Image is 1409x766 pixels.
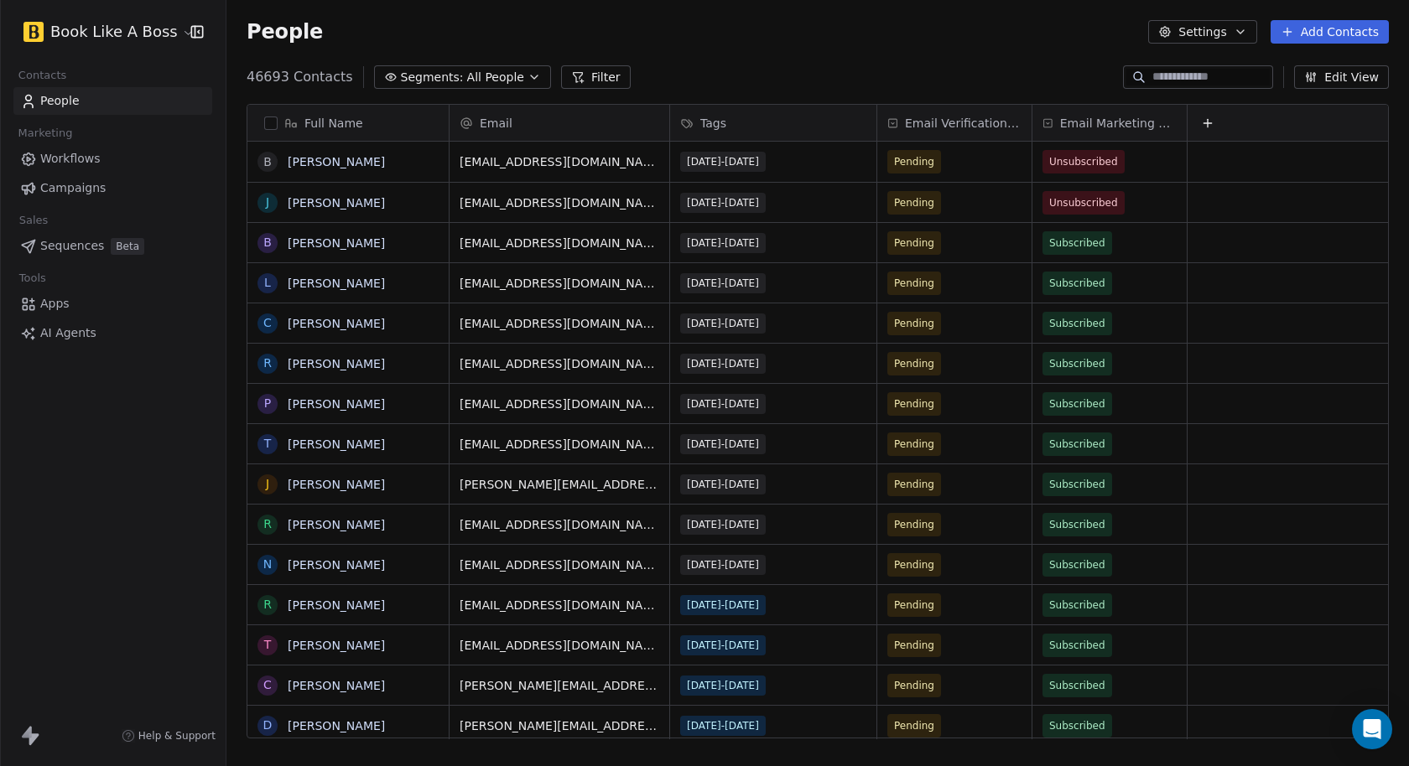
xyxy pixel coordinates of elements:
div: Tags [670,105,876,141]
span: Marketing [11,121,80,146]
span: [DATE]-[DATE] [680,555,766,575]
span: Book Like A Boss [50,21,178,43]
span: Tags [700,115,726,132]
span: Subscribed [1049,355,1105,372]
div: R [263,596,272,613]
a: [PERSON_NAME] [288,317,385,330]
span: Pending [894,315,934,332]
a: SequencesBeta [13,232,212,260]
span: Unsubscribed [1049,194,1118,211]
div: L [264,274,271,292]
a: [PERSON_NAME] [288,277,385,290]
span: Subscribed [1049,677,1105,694]
div: J [266,475,269,493]
span: People [40,92,80,110]
button: Book Like A Boss [20,18,179,46]
span: Email Verification Status [905,115,1022,132]
a: AI Agents [13,319,212,347]
a: [PERSON_NAME] [288,437,385,451]
span: [DATE]-[DATE] [680,595,766,615]
div: Email Marketing Consent [1032,105,1187,141]
a: [PERSON_NAME] [288,719,385,732]
span: All People [467,69,524,86]
span: Help & Support [138,729,216,743]
button: Settings [1148,20,1256,44]
span: Segments: [401,69,464,86]
div: N [263,556,272,573]
div: J [266,194,269,211]
a: [PERSON_NAME] [288,639,385,652]
div: grid [247,142,450,739]
a: [PERSON_NAME] [288,478,385,491]
div: D [263,717,273,734]
div: C [263,676,272,694]
span: Pending [894,637,934,654]
span: Pending [894,436,934,453]
span: Pending [894,396,934,412]
div: T [264,636,272,654]
span: Contacts [11,63,74,88]
span: [DATE]-[DATE] [680,515,766,535]
a: Campaigns [13,174,212,202]
span: Subscribed [1049,597,1105,613]
span: 46693 Contacts [247,67,353,87]
a: [PERSON_NAME] [288,598,385,612]
span: Sequences [40,237,104,255]
span: [DATE]-[DATE] [680,434,766,454]
span: [EMAIL_ADDRESS][DOMAIN_NAME] [460,315,659,332]
span: Subscribed [1049,275,1105,292]
span: Beta [111,238,144,255]
div: C [263,314,272,332]
span: [DATE]-[DATE] [680,474,766,494]
a: [PERSON_NAME] [288,679,385,692]
span: Subscribed [1049,396,1105,412]
span: [EMAIL_ADDRESS][DOMAIN_NAME] [460,637,659,654]
span: [DATE]-[DATE] [680,233,766,253]
span: [PERSON_NAME][EMAIL_ADDRESS][DOMAIN_NAME] [460,677,659,694]
button: Add Contacts [1271,20,1389,44]
span: [DATE]-[DATE] [680,354,766,374]
div: grid [450,142,1390,739]
span: Subscribed [1049,717,1105,734]
div: Open Intercom Messenger [1352,709,1392,749]
span: Pending [894,275,934,292]
a: [PERSON_NAME] [288,518,385,531]
span: Pending [894,556,934,573]
span: [DATE]-[DATE] [680,273,766,293]
button: Filter [561,65,631,89]
span: Tools [12,266,53,291]
div: Email Verification Status [877,105,1032,141]
span: Subscribed [1049,556,1105,573]
div: Full Name [247,105,449,141]
span: [DATE]-[DATE] [680,394,766,414]
a: [PERSON_NAME] [288,558,385,572]
span: [EMAIL_ADDRESS][DOMAIN_NAME] [460,436,659,453]
span: [DATE]-[DATE] [680,313,766,334]
span: People [247,19,323,44]
span: Apps [40,295,70,313]
div: T [264,435,272,453]
button: Edit View [1294,65,1389,89]
span: [DATE]-[DATE] [680,193,766,213]
span: [EMAIL_ADDRESS][DOMAIN_NAME] [460,153,659,170]
span: Pending [894,597,934,613]
span: [PERSON_NAME][EMAIL_ADDRESS][PERSON_NAME][DOMAIN_NAME] [460,717,659,734]
span: Subscribed [1049,315,1105,332]
span: Pending [894,476,934,493]
div: B [263,153,272,171]
span: Subscribed [1049,637,1105,654]
span: [EMAIL_ADDRESS][DOMAIN_NAME] [460,556,659,573]
span: [DATE]-[DATE] [680,152,766,172]
a: [PERSON_NAME] [288,236,385,250]
a: [PERSON_NAME] [288,196,385,210]
div: B [263,234,272,251]
span: [PERSON_NAME][EMAIL_ADDRESS][PERSON_NAME][DOMAIN_NAME] [460,476,659,493]
span: Pending [894,235,934,251]
span: Campaigns [40,179,106,197]
a: [PERSON_NAME] [288,155,385,168]
span: Subscribed [1049,436,1105,453]
span: Email Marketing Consent [1060,115,1177,132]
span: [DATE]-[DATE] [680,716,766,736]
span: Pending [894,516,934,533]
a: Help & Support [122,729,216,743]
